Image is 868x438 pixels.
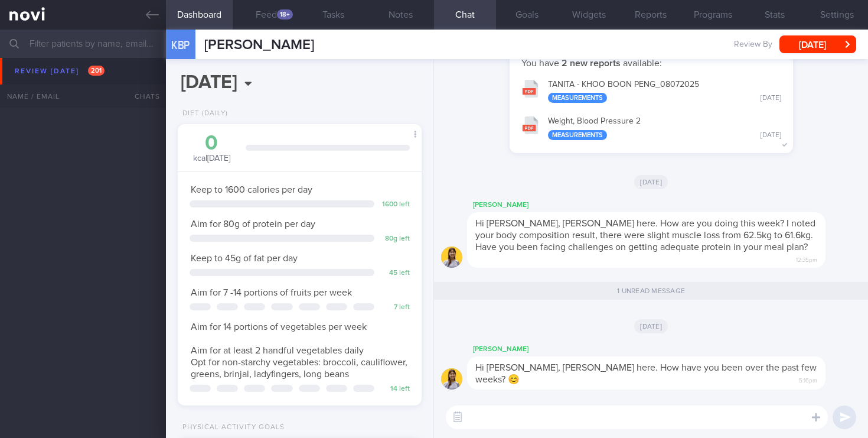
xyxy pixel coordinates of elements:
div: Physical Activity Goals [178,423,285,432]
span: Aim for 7 -14 portions of fruits per week [191,288,352,297]
div: KBP [163,22,198,68]
span: [PERSON_NAME] [204,38,314,52]
div: Weight, Blood Pressure 2 [548,116,781,140]
div: 45 left [380,269,410,278]
strong: 2 new reports [559,59,623,68]
span: [DATE] [634,175,668,189]
div: TANITA - KHOO BOON PENG_ 08072025 [548,80,781,103]
p: You have available: [521,57,781,69]
span: Keep to 45g of fat per day [191,254,298,263]
div: Measurements [548,93,607,103]
div: 0 [190,133,234,154]
div: [PERSON_NAME] [467,198,861,212]
span: [DATE] [634,319,668,333]
span: Hi [PERSON_NAME], [PERSON_NAME] here. How are you doing this week? I noted your body composition ... [475,219,815,252]
button: [DATE] [779,35,856,53]
span: Keep to 1600 calories per day [191,185,312,194]
span: Aim for at least 2 handful vegetables daily [191,346,364,355]
button: Weight, Blood Pressure 2 Measurements [DATE] [515,109,787,146]
span: Hi [PERSON_NAME], [PERSON_NAME] here. How have you been over the past few weeks? 😊 [475,363,817,384]
span: 12:35pm [796,253,817,264]
div: 14 left [380,385,410,394]
div: kcal [DATE] [190,133,234,164]
div: 18+ [277,9,293,20]
div: Measurements [548,130,607,140]
div: 80 g left [380,235,410,244]
span: Aim for 80g of protein per day [191,219,315,229]
div: 1600 left [380,200,410,209]
div: [PERSON_NAME] [467,342,861,356]
span: Review By [734,40,772,50]
button: TANITA - KHOO BOON PENG_08072025 Measurements [DATE] [515,72,787,109]
span: Opt for non-starchy vegetables: broccoli, cauliflower, greens, brinjal, ladyfingers, long beans [191,358,407,379]
div: [DATE] [761,131,781,140]
span: Aim for 14 portions of vegetables per week [191,322,367,332]
div: [DATE] [761,94,781,103]
div: Diet (Daily) [178,109,228,118]
span: 5:16pm [799,374,817,385]
div: 7 left [380,303,410,312]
